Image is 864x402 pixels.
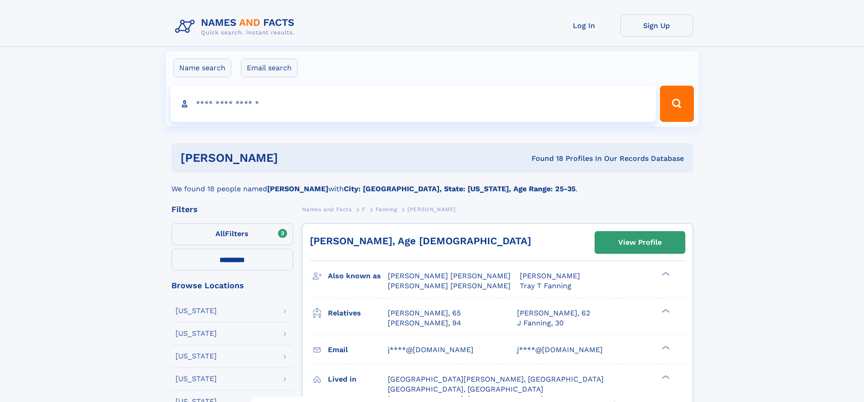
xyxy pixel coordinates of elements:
span: Tray T Fanning [520,281,571,290]
span: [PERSON_NAME] [PERSON_NAME] [388,281,511,290]
a: J Fanning, 30 [517,318,564,328]
div: ❯ [659,308,670,314]
a: [PERSON_NAME], Age [DEMOGRAPHIC_DATA] [310,235,531,247]
span: [GEOGRAPHIC_DATA], [GEOGRAPHIC_DATA] [388,385,543,393]
div: [US_STATE] [176,353,217,360]
div: Filters [171,205,293,213]
b: [PERSON_NAME] [267,184,328,193]
span: F [362,206,366,213]
span: [PERSON_NAME] [PERSON_NAME] [388,271,511,280]
a: Names and Facts [302,203,352,215]
a: [PERSON_NAME], 94 [388,318,461,328]
span: [GEOGRAPHIC_DATA][PERSON_NAME], [GEOGRAPHIC_DATA] [388,375,604,383]
div: [US_STATE] [176,307,217,315]
div: ❯ [659,344,670,350]
div: ❯ [659,374,670,380]
h3: Relatives [328,305,388,321]
span: Fanning [376,206,397,213]
a: F [362,203,366,215]
b: City: [GEOGRAPHIC_DATA], State: [US_STATE], Age Range: 25-35 [344,184,576,193]
div: ❯ [659,271,670,277]
label: Email search [241,58,298,77]
label: Name search [173,58,231,77]
a: Log In [548,15,620,37]
div: [US_STATE] [176,330,217,337]
span: [PERSON_NAME] [520,271,580,280]
div: Found 18 Profiles In Our Records Database [405,154,684,164]
label: Filters [171,223,293,245]
button: Search Button [660,86,693,122]
div: [US_STATE] [176,375,217,383]
a: [PERSON_NAME], 65 [388,308,461,318]
a: View Profile [595,232,685,253]
img: Logo Names and Facts [171,15,302,39]
h3: Also known as [328,268,388,284]
input: search input [171,86,656,122]
h1: [PERSON_NAME] [181,152,405,164]
h3: Lived in [328,372,388,387]
span: [PERSON_NAME] [407,206,456,213]
a: Sign Up [620,15,693,37]
div: We found 18 people named with . [171,173,693,194]
h3: Email [328,342,388,358]
div: Browse Locations [171,281,293,290]
a: [PERSON_NAME], 62 [517,308,590,318]
div: View Profile [618,232,662,253]
span: All [215,229,225,238]
a: Fanning [376,203,397,215]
